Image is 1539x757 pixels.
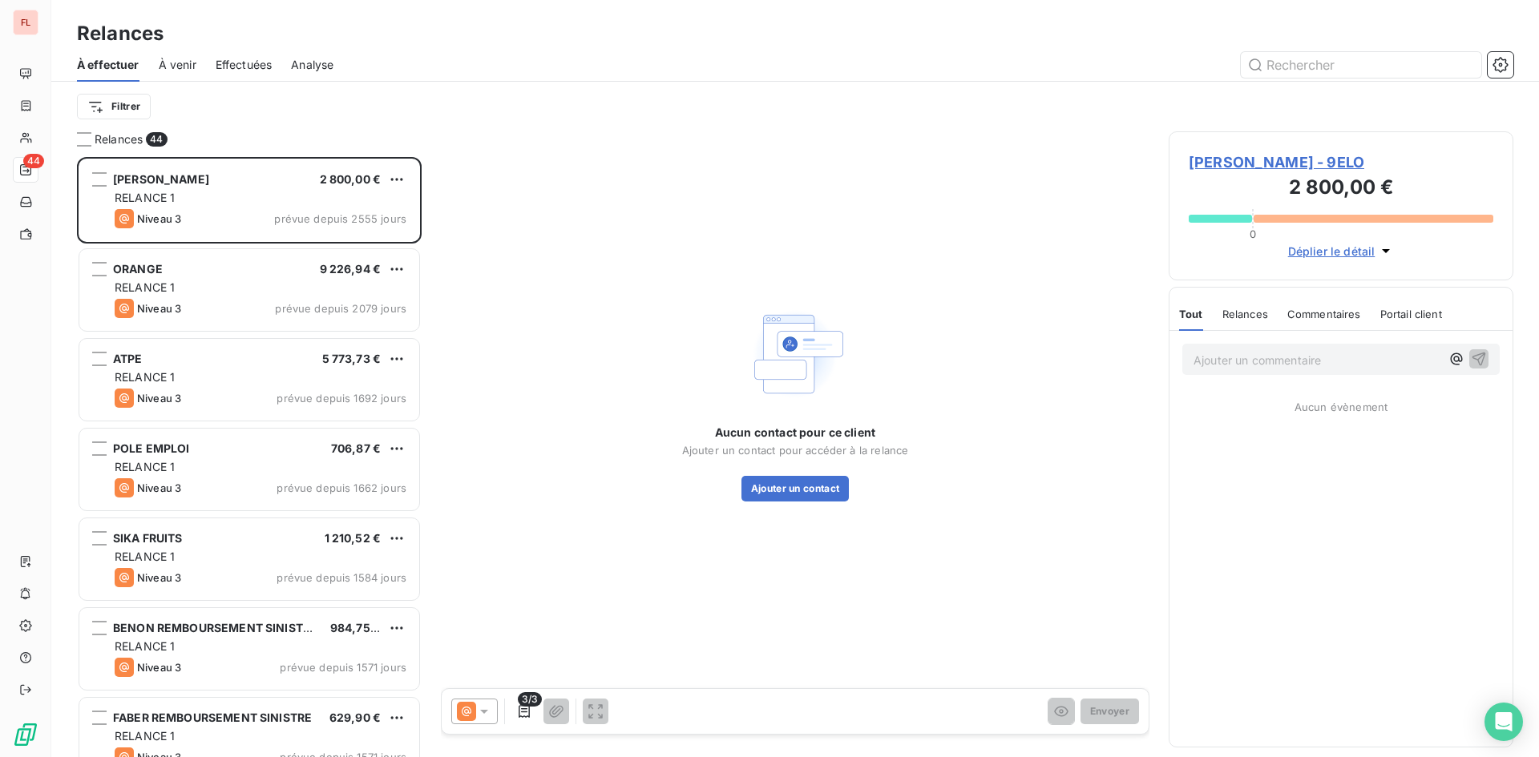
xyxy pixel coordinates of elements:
img: Empty state [744,303,846,405]
span: POLE EMPLOI [113,441,190,455]
span: 984,75 € [330,621,381,634]
span: prévue depuis 1662 jours [277,481,406,494]
span: 2 800,00 € [320,172,382,186]
span: Niveau 3 [137,571,181,584]
h3: 2 800,00 € [1189,173,1493,205]
span: Ajouter un contact pour accéder à la relance [682,444,909,457]
h3: Relances [77,19,164,48]
span: ORANGE [113,262,163,276]
button: Déplier le détail [1283,242,1400,260]
span: RELANCE 1 [115,550,175,563]
span: RELANCE 1 [115,729,175,743]
button: Envoyer [1081,699,1139,724]
span: 5 773,73 € [322,352,382,365]
span: [PERSON_NAME] [113,172,209,186]
div: Open Intercom Messenger [1484,703,1523,741]
span: Aucun contact pour ce client [715,425,875,441]
span: RELANCE 1 [115,191,175,204]
span: Analyse [291,57,333,73]
span: 0 [1250,228,1256,240]
span: Tout [1179,308,1203,320]
span: Niveau 3 [137,212,181,225]
span: 44 [146,132,167,147]
span: 9 226,94 € [320,262,382,276]
span: Effectuées [216,57,273,73]
span: 1 210,52 € [325,531,382,545]
span: Commentaires [1287,308,1361,320]
span: 706,87 € [331,441,381,455]
button: Ajouter un contact [741,476,850,501]
span: prévue depuis 1692 jours [277,392,406,405]
span: Déplier le détail [1288,243,1375,260]
span: prévue depuis 1571 jours [280,661,406,674]
span: Niveau 3 [137,302,181,315]
span: BENON REMBOURSEMENT SINISTRE [113,621,317,634]
span: Niveau 3 [137,661,181,674]
span: Niveau 3 [137,392,181,405]
span: 3/3 [518,692,542,707]
span: 629,90 € [329,711,381,724]
img: Logo LeanPay [13,722,38,747]
input: Rechercher [1241,52,1481,78]
div: FL [13,10,38,35]
span: RELANCE 1 [115,370,175,384]
span: prévue depuis 2079 jours [275,302,406,315]
div: grid [77,157,422,757]
button: Filtrer [77,94,151,119]
span: FABER REMBOURSEMENT SINISTRE [113,711,312,724]
span: RELANCE 1 [115,639,175,653]
span: Portail client [1380,308,1442,320]
span: Relances [95,131,143,147]
span: Aucun évènement [1295,401,1388,413]
span: prévue depuis 1584 jours [277,571,406,584]
span: Relances [1222,308,1268,320]
span: ATPE [113,352,143,365]
span: [PERSON_NAME] - 9ELO [1189,151,1493,173]
span: 44 [23,154,44,168]
span: Niveau 3 [137,481,181,494]
span: À venir [159,57,196,73]
span: SIKA FRUITS [113,531,183,545]
span: RELANCE 1 [115,460,175,473]
span: À effectuer [77,57,139,73]
span: prévue depuis 2555 jours [274,212,406,225]
span: RELANCE 1 [115,280,175,294]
